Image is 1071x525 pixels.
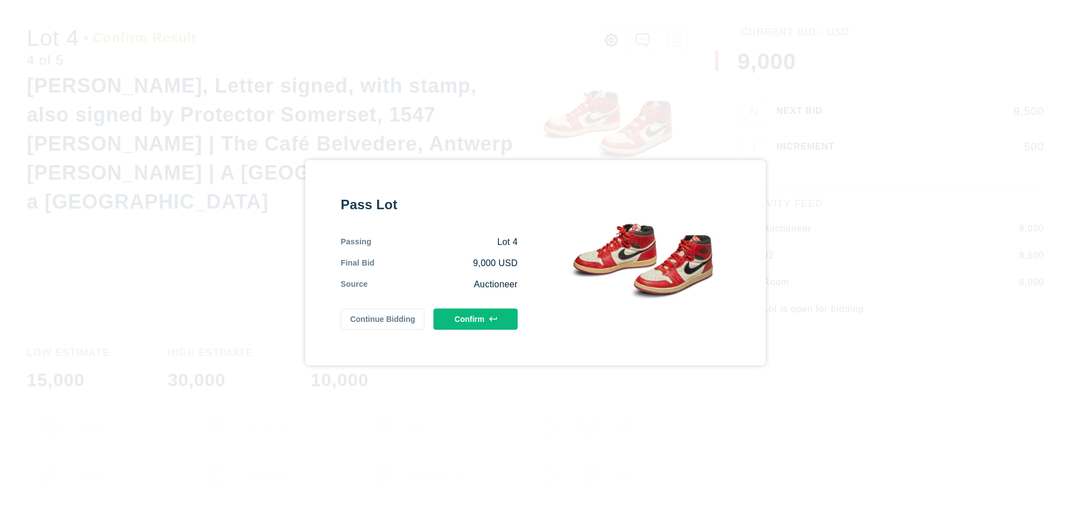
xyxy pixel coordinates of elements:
[372,236,518,248] div: Lot 4
[341,236,372,248] div: Passing
[341,196,518,214] div: Pass Lot
[368,278,518,291] div: Auctioneer
[433,309,518,330] button: Confirm
[375,257,518,269] div: 9,000 USD
[341,257,375,269] div: Final Bid
[341,278,368,291] div: Source
[341,309,425,330] button: Continue Bidding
